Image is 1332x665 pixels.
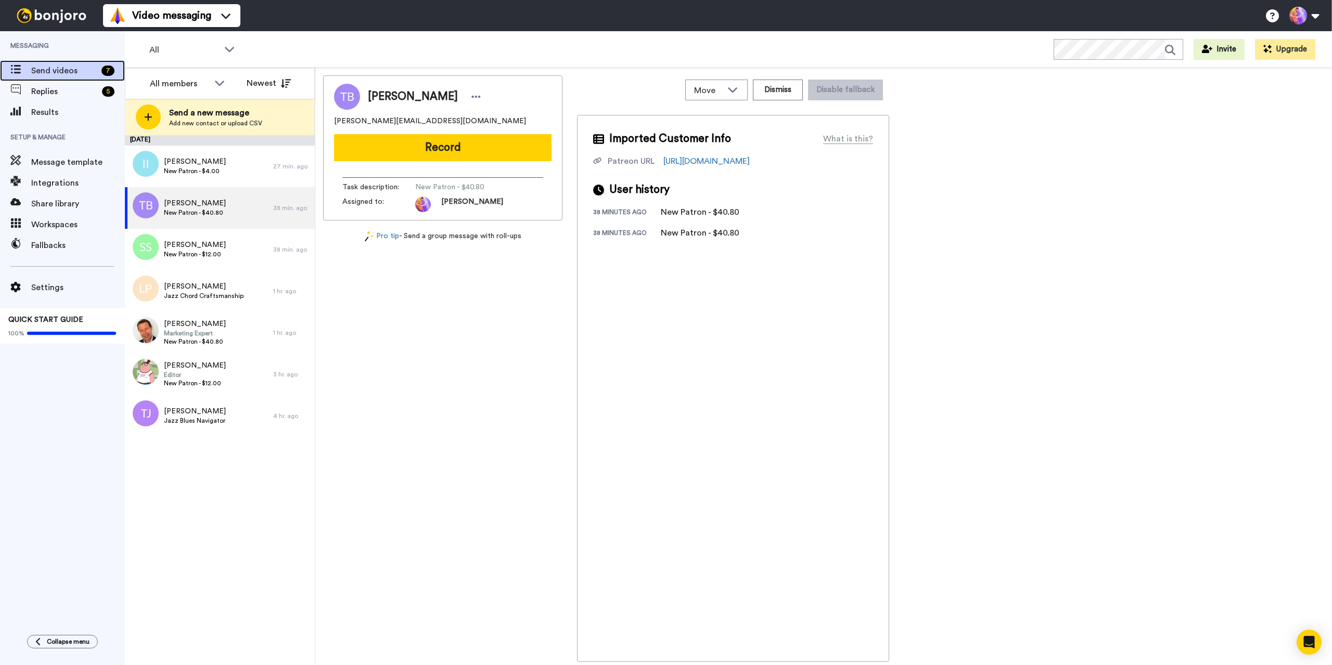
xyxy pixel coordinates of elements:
div: [DATE] [125,135,315,146]
button: Disable fallback [808,80,883,100]
span: New Patron - $40.80 [164,208,226,217]
span: [PERSON_NAME] [164,281,244,292]
div: Open Intercom Messenger [1297,630,1322,655]
span: Editor [164,371,226,379]
div: 7 [101,66,114,76]
span: Marketing Expert [164,329,226,337]
span: New Patron - $40.80 [164,337,226,346]
div: New Patron - $40.80 [661,227,739,239]
img: vm-color.svg [109,7,126,24]
span: [PERSON_NAME][EMAIL_ADDRESS][DOMAIN_NAME] [334,116,526,126]
span: User history [609,182,670,198]
span: Message template [31,156,125,168]
span: Jazz Blues Navigator [164,416,226,425]
span: Workspaces [31,218,125,231]
img: tj.png [133,400,159,426]
button: Record [334,134,552,161]
img: photo.jpg [415,197,431,212]
img: lp.png [133,276,159,302]
span: Jazz Chord Craftsmanship [164,292,244,300]
span: New Patron - $12.00 [164,250,226,258]
span: Share library [31,198,125,210]
span: New Patron - $4.00 [164,167,226,175]
img: tb.png [133,192,159,218]
span: Send a new message [169,107,262,119]
div: - Send a group message with roll-ups [323,231,562,242]
span: [PERSON_NAME] [368,89,458,105]
div: 1 hr. ago [273,329,310,337]
span: [PERSON_NAME] [164,406,226,416]
div: 38 minutes ago [593,208,661,218]
div: Patreon URL [608,155,655,167]
img: magic-wand.svg [365,231,374,242]
div: 1 hr. ago [273,287,310,295]
span: [PERSON_NAME] [164,198,226,208]
span: Video messaging [132,8,211,23]
img: 0d3f5555-0233-4518-9933-da6f6262ee82.jpg [133,317,159,343]
span: Collapse menu [47,637,89,646]
button: Collapse menu [27,635,98,648]
button: Upgrade [1255,39,1315,60]
span: New Patron - $40.80 [415,182,514,192]
div: 5 [102,86,114,97]
div: 4 hr. ago [273,412,310,420]
div: 38 minutes ago [593,229,661,239]
img: 24c5a975-dcdb-42eb-9c7b-e3cfc990ad8e.jpg [133,359,159,385]
button: Newest [239,73,299,94]
span: [PERSON_NAME] [164,319,226,329]
span: Integrations [31,177,125,189]
a: [URL][DOMAIN_NAME] [663,157,750,165]
button: Dismiss [753,80,803,100]
a: Pro tip [365,231,399,242]
span: QUICK START GUIDE [8,316,83,323]
div: 27 min. ago [273,162,310,171]
span: Send videos [31,64,97,77]
span: Task description : [342,182,415,192]
span: Settings [31,281,125,294]
span: [PERSON_NAME] [164,157,226,167]
img: Image of Toni Bünter [334,84,360,110]
span: 100% [8,329,24,337]
div: 38 min. ago [273,245,310,254]
div: 38 min. ago [273,204,310,212]
span: New Patron - $12.00 [164,379,226,387]
div: All members [150,77,209,90]
span: Add new contact or upload CSV [169,119,262,127]
span: All [149,44,219,56]
img: ss.png [133,234,159,260]
div: New Patron - $40.80 [661,206,739,218]
img: ii.png [133,151,159,177]
button: Invite [1194,39,1245,60]
span: Move [694,84,722,97]
span: Assigned to: [342,197,415,212]
span: Fallbacks [31,239,125,252]
span: Imported Customer Info [609,131,731,147]
span: [PERSON_NAME] [164,240,226,250]
img: bj-logo-header-white.svg [12,8,91,23]
div: 3 hr. ago [273,370,310,379]
span: Results [31,106,125,119]
span: [PERSON_NAME] [164,360,226,371]
span: [PERSON_NAME] [441,197,503,212]
span: Replies [31,85,98,98]
div: What is this? [823,133,873,145]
